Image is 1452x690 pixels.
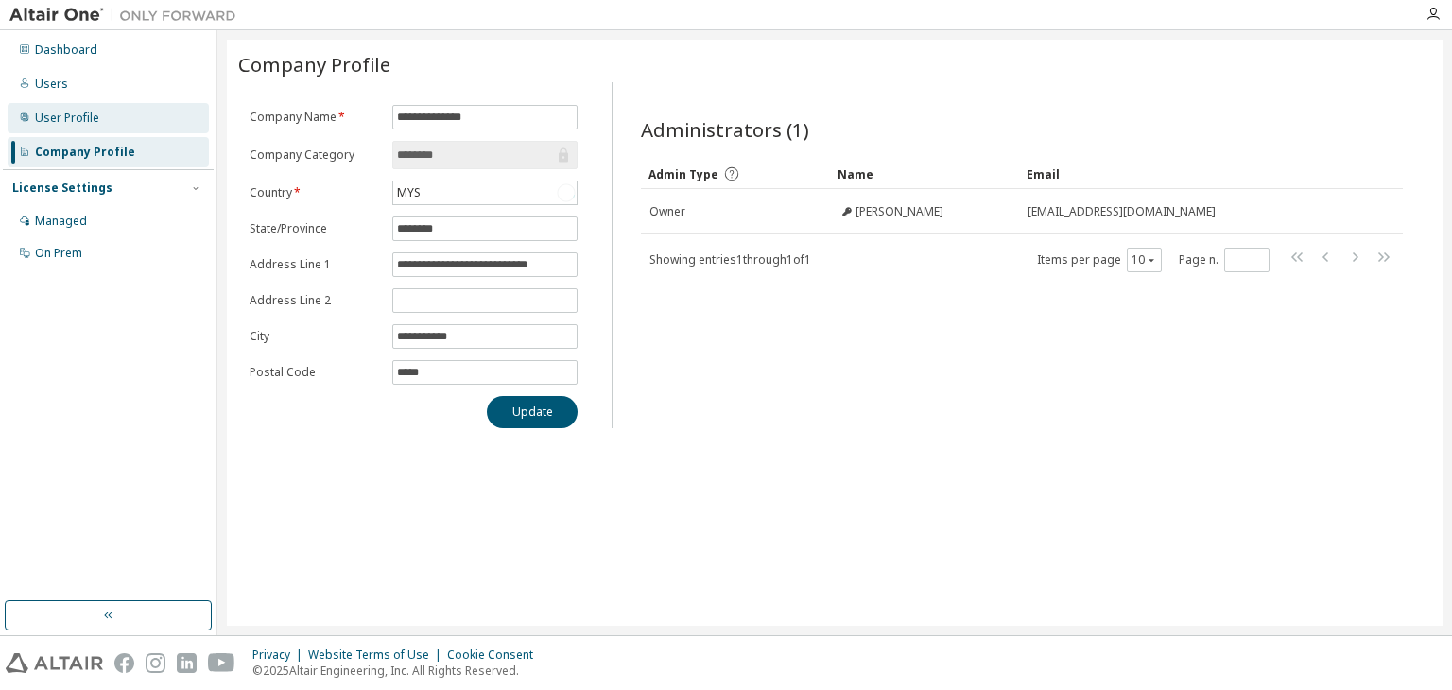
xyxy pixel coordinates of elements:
div: Email [1027,159,1350,189]
label: City [250,329,381,344]
img: linkedin.svg [177,653,197,673]
img: youtube.svg [208,653,235,673]
div: Name [838,159,1011,189]
button: Update [487,396,578,428]
img: instagram.svg [146,653,165,673]
div: On Prem [35,246,82,261]
span: Owner [649,204,685,219]
div: Privacy [252,647,308,663]
span: Showing entries 1 through 1 of 1 [649,251,811,267]
div: Company Profile [35,145,135,160]
div: Website Terms of Use [308,647,447,663]
div: User Profile [35,111,99,126]
button: 10 [1132,252,1157,267]
div: Dashboard [35,43,97,58]
span: Admin Type [648,166,718,182]
span: Items per page [1037,248,1162,272]
div: Managed [35,214,87,229]
span: Company Profile [238,51,390,78]
img: Altair One [9,6,246,25]
label: Address Line 2 [250,293,381,308]
label: Company Category [250,147,381,163]
div: License Settings [12,181,112,196]
div: Users [35,77,68,92]
div: MYS [393,181,577,204]
img: altair_logo.svg [6,653,103,673]
label: Address Line 1 [250,257,381,272]
label: Country [250,185,381,200]
img: facebook.svg [114,653,134,673]
span: [EMAIL_ADDRESS][DOMAIN_NAME] [1028,204,1216,219]
span: Administrators (1) [641,116,809,143]
label: State/Province [250,221,381,236]
span: Page n. [1179,248,1270,272]
label: Company Name [250,110,381,125]
span: [PERSON_NAME] [856,204,943,219]
div: MYS [394,182,423,203]
p: © 2025 Altair Engineering, Inc. All Rights Reserved. [252,663,544,679]
div: Cookie Consent [447,647,544,663]
label: Postal Code [250,365,381,380]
